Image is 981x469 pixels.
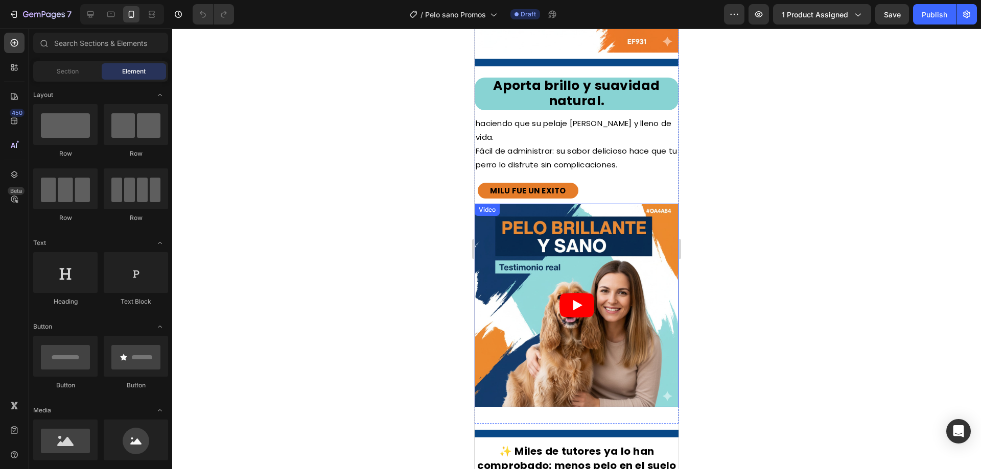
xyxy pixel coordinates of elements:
[33,238,46,248] span: Text
[104,213,168,223] div: Row
[27,27,114,35] div: Dominio: [DOMAIN_NAME]
[29,16,50,24] div: v 4.0.25
[782,9,848,20] span: 1 product assigned
[104,381,168,390] div: Button
[42,59,51,67] img: tab_domain_overview_orange.svg
[67,8,72,20] p: 7
[33,297,98,306] div: Heading
[4,4,76,24] button: 7
[8,187,25,195] div: Beta
[33,322,52,331] span: Button
[16,16,25,24] img: logo_orange.svg
[421,9,423,20] span: /
[884,10,901,19] span: Save
[922,9,947,20] div: Publish
[33,149,98,158] div: Row
[152,87,168,103] span: Toggle open
[33,406,51,415] span: Media
[33,381,98,390] div: Button
[54,60,78,67] div: Dominio
[773,4,871,24] button: 1 product assigned
[152,318,168,335] span: Toggle open
[33,213,98,223] div: Row
[425,9,486,20] span: Pelo sano Promos
[946,419,971,443] div: Open Intercom Messenger
[913,4,956,24] button: Publish
[193,4,234,24] div: Undo/Redo
[120,60,162,67] div: Palabras clave
[33,90,53,100] span: Layout
[16,27,25,35] img: website_grey.svg
[3,415,202,458] strong: ✨ Miles de tutores ya lo han comprobado: menos pelo en el suelo y más salud en sus mascotas.
[57,67,79,76] span: Section
[152,402,168,418] span: Toggle open
[152,235,168,251] span: Toggle open
[104,149,168,158] div: Row
[104,297,168,306] div: Text Block
[875,4,909,24] button: Save
[109,59,117,67] img: tab_keywords_by_traffic_grey.svg
[122,67,146,76] span: Element
[33,33,168,53] input: Search Sections & Elements
[10,109,25,117] div: 450
[475,29,679,469] iframe: Design area
[521,10,536,19] span: Draft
